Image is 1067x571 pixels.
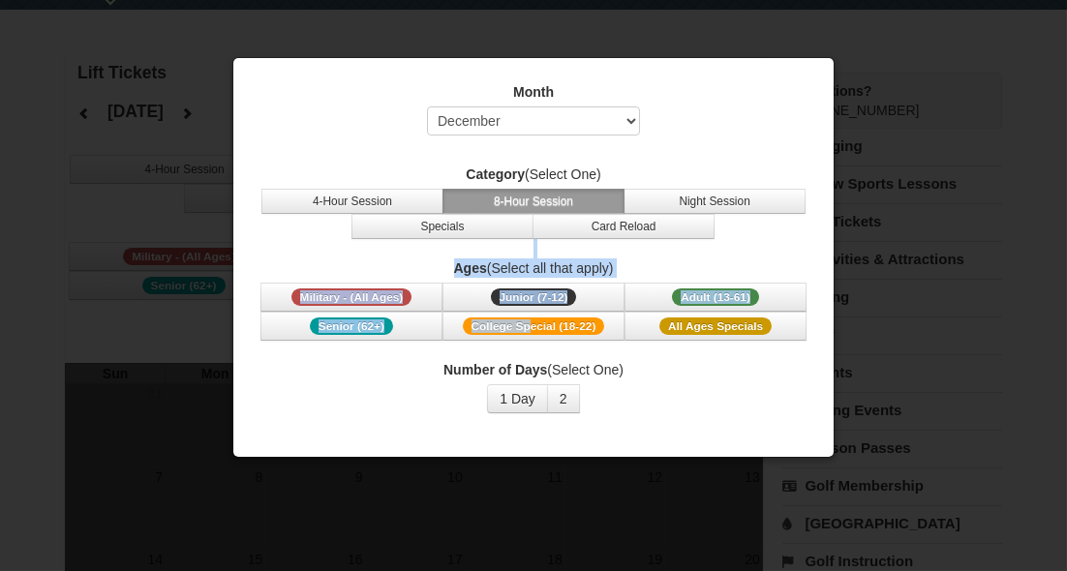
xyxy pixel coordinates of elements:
label: (Select all that apply) [258,258,809,278]
button: 2 [547,384,580,413]
strong: Number of Days [443,362,547,377]
span: College Special (18-22) [463,317,605,335]
span: Military - (All Ages) [291,288,412,306]
label: (Select One) [258,165,809,184]
button: Card Reload [533,214,715,239]
button: College Special (18-22) [442,312,625,341]
button: Junior (7-12) [442,283,625,312]
span: Adult (13-61) [672,288,759,306]
span: All Ages Specials [659,317,772,335]
label: (Select One) [258,360,809,379]
button: Senior (62+) [260,312,442,341]
button: Night Session [624,189,806,214]
button: All Ages Specials [625,312,807,341]
button: 1 Day [487,384,548,413]
strong: Category [466,166,525,182]
button: 4-Hour Session [261,189,443,214]
strong: Month [513,84,554,100]
button: Specials [351,214,533,239]
button: Military - (All Ages) [260,283,442,312]
strong: Ages [454,260,487,276]
span: Junior (7-12) [491,288,577,306]
span: Senior (62+) [310,317,393,335]
button: Adult (13-61) [625,283,807,312]
button: 8-Hour Session [442,189,625,214]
